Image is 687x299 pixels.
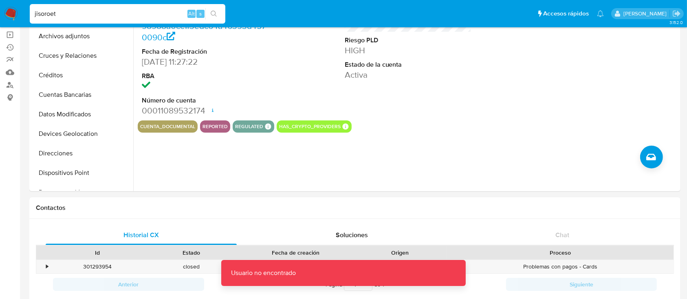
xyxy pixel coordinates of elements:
[555,230,569,240] span: Chat
[31,46,133,65] button: Cruces y Relaciones
[597,10,604,17] a: Notificaciones
[382,280,384,288] span: 1
[31,183,133,202] button: Documentación
[205,8,222,20] button: search-icon
[345,36,472,45] dt: Riesgo PLD
[203,125,228,128] button: reported
[30,9,225,19] input: Buscar usuario o caso...
[506,278,657,291] button: Siguiente
[142,20,266,43] a: 98988a0cc1f3edc64a46393d4570090c
[142,105,269,116] dd: 00011089532174
[235,125,263,128] button: regulated
[244,249,347,257] div: Fecha de creación
[51,260,145,273] div: 301293954
[31,144,133,163] button: Direcciones
[140,125,195,128] button: cuenta_documental
[31,85,133,105] button: Cuentas Bancarias
[345,60,472,69] dt: Estado de la cuenta
[199,10,202,17] span: s
[56,249,139,257] div: Id
[123,230,159,240] span: Historial CX
[453,249,668,257] div: Proceso
[345,69,472,81] dd: Activa
[142,72,269,81] dt: RBA
[279,125,341,128] button: has_crypto_providers
[221,260,306,286] p: Usuario no encontrado
[336,230,368,240] span: Soluciones
[447,260,674,273] div: Problemas con pagos - Cards
[31,105,133,124] button: Datos Modificados
[31,26,133,46] button: Archivos adjuntos
[150,249,233,257] div: Estado
[142,47,269,56] dt: Fecha de Registración
[672,9,681,18] a: Salir
[188,10,195,17] span: Alt
[543,9,589,18] span: Accesos rápidos
[31,163,133,183] button: Dispositivos Point
[623,10,669,17] p: camila.tresguerres@mercadolibre.com
[36,204,674,212] h1: Contactos
[31,65,133,85] button: Créditos
[142,56,269,68] dd: [DATE] 11:27:22
[359,249,441,257] div: Origen
[669,19,683,26] span: 3.152.0
[142,96,269,105] dt: Número de cuenta
[31,124,133,144] button: Devices Geolocation
[53,278,204,291] button: Anterior
[46,263,48,271] div: •
[145,260,239,273] div: closed
[345,45,472,56] dd: HIGH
